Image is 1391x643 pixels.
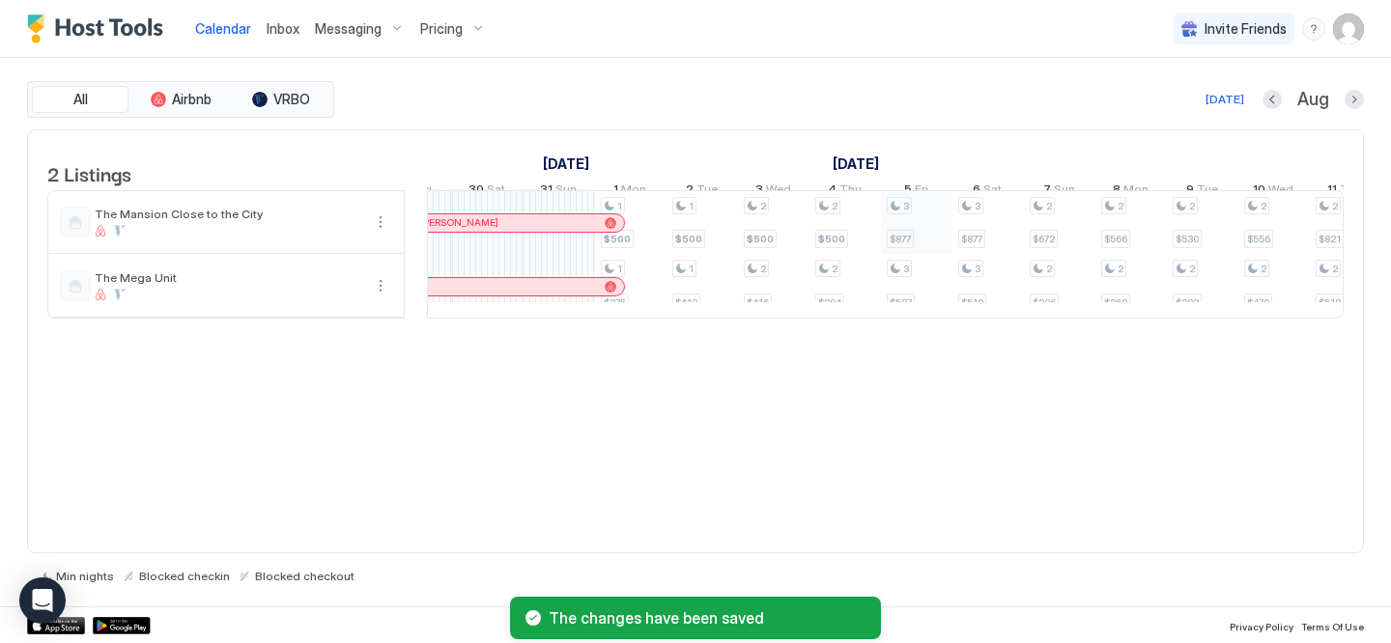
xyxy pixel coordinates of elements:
span: $394 [818,296,841,309]
span: 31 [540,182,553,202]
span: 2 [1332,200,1338,212]
span: $672 [1033,233,1055,245]
a: September 2, 2025 [681,178,723,206]
a: Calendar [195,18,251,39]
span: Pricing [420,20,463,38]
button: Previous month [1263,90,1282,109]
span: $382 [1176,296,1199,309]
span: $368 [1104,296,1127,309]
a: Host Tools Logo [27,14,172,43]
span: Tue [1197,182,1218,202]
span: Thu [839,182,862,202]
span: Mon [1123,182,1149,202]
span: 2 [1261,263,1266,275]
a: September 6, 2025 [968,178,1007,206]
span: 4 [828,182,837,202]
span: $877 [961,233,982,245]
a: September 11, 2025 [1322,178,1367,206]
span: 3 [903,263,909,275]
span: 2 [832,200,837,212]
span: $530 [1176,233,1199,245]
span: 2 [686,182,694,202]
span: 30 [468,182,484,202]
span: Invite Friends [1205,20,1287,38]
a: August 31, 2025 [535,178,582,206]
span: Messaging [315,20,382,38]
span: $519 [961,296,983,309]
span: 2 [832,263,837,275]
a: September 9, 2025 [1181,178,1223,206]
span: 2 Listings [47,158,131,187]
a: September 5, 2025 [899,178,933,206]
span: Sat [983,182,1002,202]
span: 1 [613,182,618,202]
span: 3 [903,200,909,212]
span: 2 [1332,263,1338,275]
button: More options [369,210,392,234]
span: 2 [1046,200,1052,212]
div: menu [369,274,392,297]
span: $412 [675,296,697,309]
span: $556 [1247,233,1270,245]
button: Next month [1345,90,1364,109]
span: Fri [915,182,928,202]
button: Airbnb [132,86,229,113]
span: 1 [617,200,622,212]
div: User profile [1333,14,1364,44]
a: September 10, 2025 [1248,178,1298,206]
div: tab-group [27,81,334,118]
span: The Mega Unit [95,270,361,285]
span: The changes have been saved [549,608,866,628]
span: $821 [1319,233,1341,245]
span: 1 [689,263,694,275]
span: 2 [1046,263,1052,275]
span: Airbnb [172,91,212,108]
span: 2 [1189,263,1195,275]
div: [DATE] [1206,91,1244,108]
a: September 8, 2025 [1108,178,1153,206]
button: VRBO [233,86,329,113]
a: September 4, 2025 [823,178,866,206]
div: menu [1302,17,1325,41]
span: Calendar [195,20,251,37]
span: 2 [1261,200,1266,212]
span: $479 [1247,296,1269,309]
span: $500 [747,233,774,245]
span: 8 [1113,182,1121,202]
span: 11 [1327,182,1337,202]
span: 7 [1043,182,1051,202]
span: 9 [1186,182,1194,202]
span: Wed [1268,182,1293,202]
span: 3 [975,200,980,212]
span: 1 [689,200,694,212]
span: All [73,91,88,108]
span: Blocked checkin [139,569,230,583]
span: VRBO [273,91,310,108]
span: $566 [1104,233,1127,245]
span: $375 [604,296,626,309]
div: menu [369,210,392,234]
span: Inbox [267,20,299,37]
span: 2 [760,200,766,212]
span: 1 [617,263,622,275]
span: Sun [555,182,577,202]
span: [PERSON_NAME] [420,216,498,229]
a: Inbox [267,18,299,39]
span: 2 [1189,200,1195,212]
span: 2 [1118,200,1123,212]
span: The Mansion Close to the City [95,207,361,221]
span: Blocked checkout [255,569,355,583]
span: Min nights [56,569,114,583]
a: August 30, 2025 [464,178,510,206]
span: 2 [1118,263,1123,275]
button: [DATE] [1203,88,1247,111]
span: Mon [621,182,646,202]
span: 10 [1253,182,1265,202]
span: $877 [890,233,911,245]
button: All [32,86,128,113]
div: Open Intercom Messenger [19,577,66,624]
span: $396 [1033,296,1056,309]
span: Tue [696,182,718,202]
a: August 8, 2025 [538,150,594,178]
